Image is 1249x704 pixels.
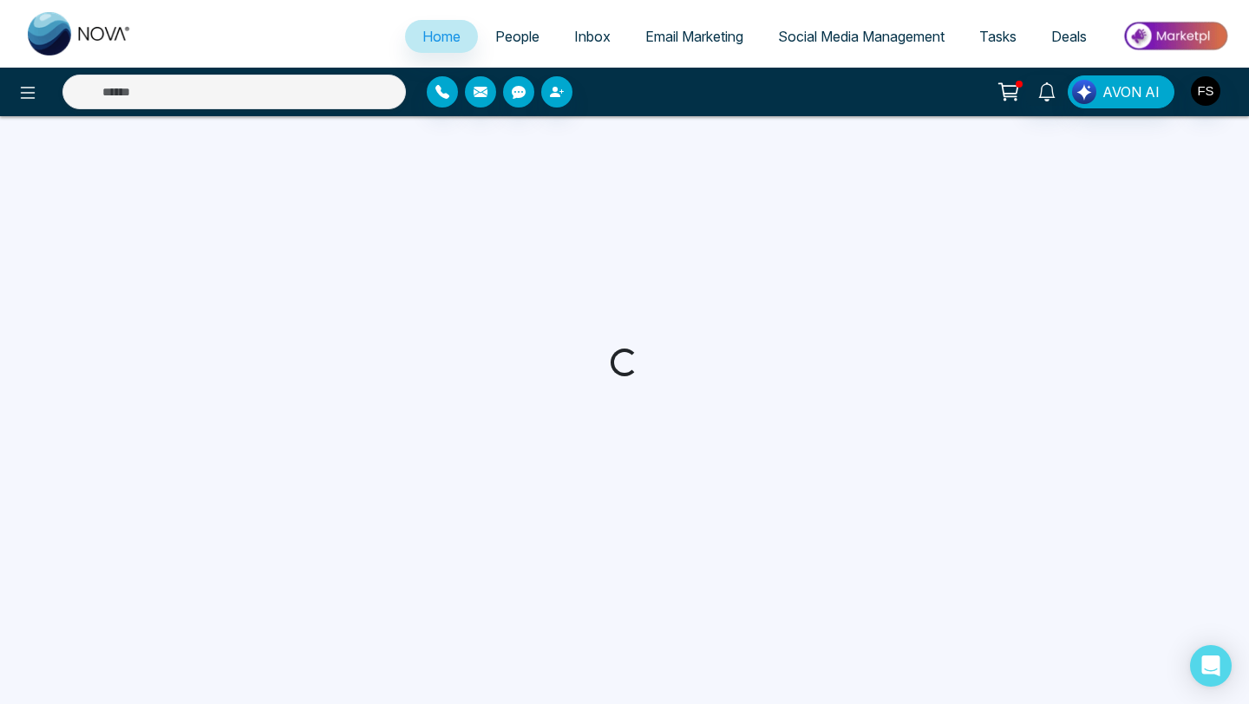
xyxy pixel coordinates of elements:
span: People [495,28,539,45]
img: User Avatar [1191,76,1220,106]
a: Tasks [962,20,1034,53]
span: AVON AI [1102,81,1160,102]
button: AVON AI [1068,75,1174,108]
span: Inbox [574,28,611,45]
div: Open Intercom Messenger [1190,645,1232,687]
span: Social Media Management [778,28,945,45]
a: Social Media Management [761,20,962,53]
span: Email Marketing [645,28,743,45]
img: Nova CRM Logo [28,12,132,55]
span: Deals [1051,28,1087,45]
a: Inbox [557,20,628,53]
img: Lead Flow [1072,80,1096,104]
a: Email Marketing [628,20,761,53]
span: Tasks [979,28,1017,45]
img: Market-place.gif [1113,16,1239,55]
span: Home [422,28,461,45]
a: People [478,20,557,53]
a: Deals [1034,20,1104,53]
a: Home [405,20,478,53]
